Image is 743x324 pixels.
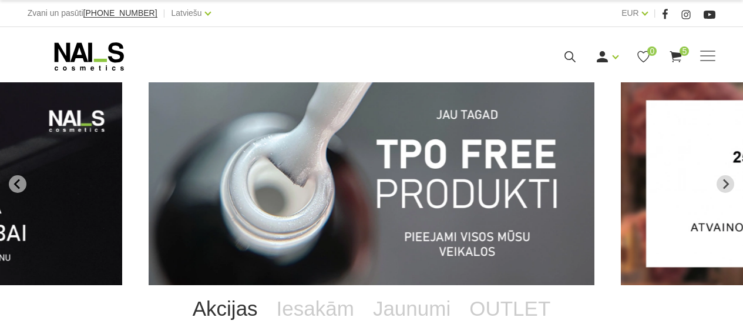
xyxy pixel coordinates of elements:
[680,46,689,56] span: 5
[636,49,651,64] a: 0
[9,175,26,193] button: Go to last slide
[621,6,639,20] a: EUR
[172,6,202,20] a: Latviešu
[28,6,157,21] div: Zvani un pasūti
[668,49,683,64] a: 5
[717,175,734,193] button: Next slide
[654,6,656,21] span: |
[647,46,657,56] span: 0
[149,82,594,285] li: 1 of 13
[83,8,157,18] span: [PHONE_NUMBER]
[83,9,157,18] a: [PHONE_NUMBER]
[163,6,166,21] span: |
